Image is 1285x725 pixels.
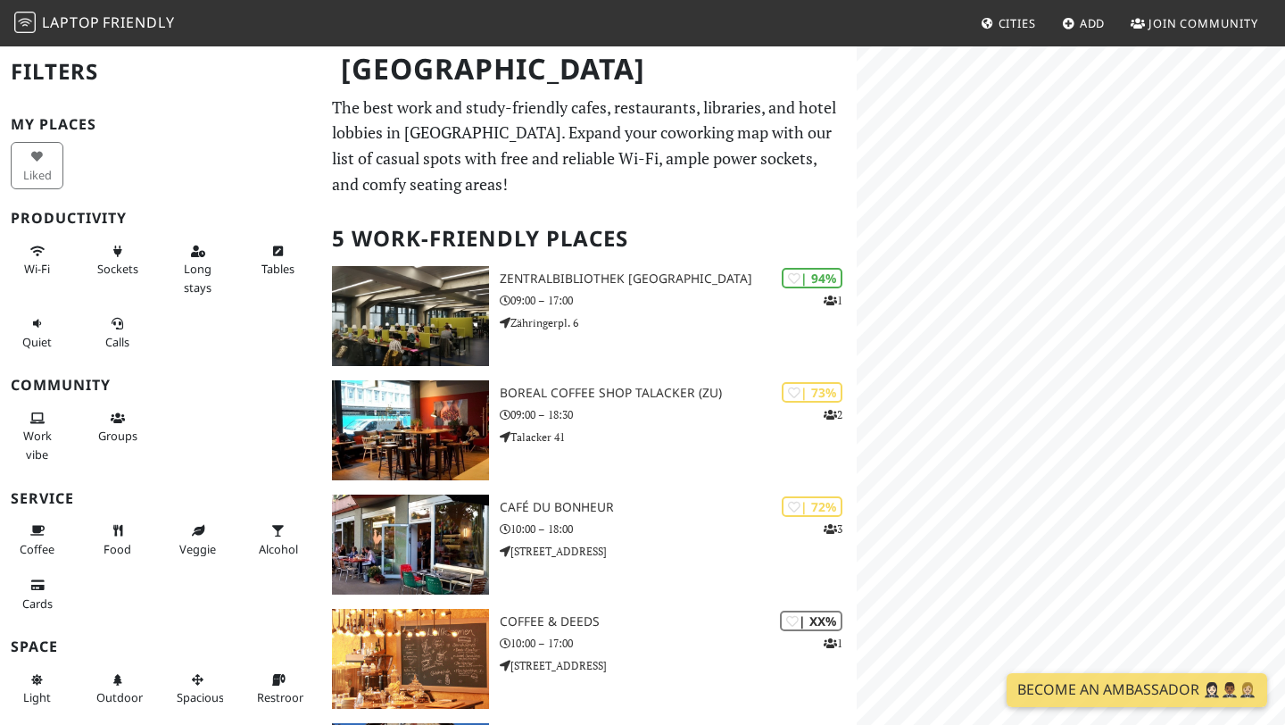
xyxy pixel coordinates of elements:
[171,665,224,712] button: Spacious
[91,237,144,284] button: Sockets
[11,490,311,507] h3: Service
[24,261,50,277] span: Stable Wi-Fi
[171,516,224,563] button: Veggie
[22,334,52,350] span: Quiet
[500,406,857,423] p: 09:00 – 18:30
[23,689,51,705] span: Natural light
[321,380,857,480] a: Boreal Coffee Shop Talacker (ZU) | 73% 2 Boreal Coffee Shop Talacker (ZU) 09:00 – 18:30 Talacker 41
[321,266,857,366] a: Zentralbibliothek Zürich | 94% 1 Zentralbibliothek [GEOGRAPHIC_DATA] 09:00 – 17:00 Zähringerpl. 6
[177,689,224,705] span: Spacious
[332,609,489,709] img: Coffee & Deeds
[780,611,842,631] div: | XX%
[11,516,63,563] button: Coffee
[332,212,846,266] h2: 5 Work-Friendly Places
[184,261,211,295] span: Long stays
[1123,7,1265,39] a: Join Community
[103,12,174,32] span: Friendly
[91,404,144,451] button: Groups
[332,495,489,595] img: Café du Bonheur
[824,521,842,537] p: 3
[500,429,857,446] p: Talacker 41
[332,380,489,480] img: Boreal Coffee Shop Talacker (ZU)
[11,116,311,133] h3: My Places
[91,309,144,356] button: Calls
[321,609,857,709] a: Coffee & Deeds | XX% 1 Coffee & Deeds 10:00 – 17:00 [STREET_ADDRESS]
[97,261,138,277] span: Power sockets
[261,261,294,277] span: Work-friendly tables
[22,596,53,612] span: Credit cards
[11,237,63,284] button: Wi-Fi
[782,382,842,403] div: | 73%
[327,45,853,94] h1: [GEOGRAPHIC_DATA]
[20,541,54,557] span: Coffee
[11,404,63,469] button: Work vibe
[11,377,311,394] h3: Community
[332,266,489,366] img: Zentralbibliothek Zürich
[179,541,216,557] span: Veggie
[98,428,137,444] span: Group tables
[500,292,857,309] p: 09:00 – 17:00
[171,237,224,302] button: Long stays
[105,334,129,350] span: Video/audio calls
[321,495,857,595] a: Café du Bonheur | 72% 3 Café du Bonheur 10:00 – 18:00 [STREET_ADDRESS]
[42,12,100,32] span: Laptop
[500,543,857,560] p: [STREET_ADDRESS]
[11,665,63,712] button: Light
[824,292,842,309] p: 1
[500,386,857,401] h3: Boreal Coffee Shop Talacker (ZU)
[500,635,857,652] p: 10:00 – 17:00
[11,45,311,99] h2: Filters
[11,309,63,356] button: Quiet
[14,12,36,33] img: LaptopFriendly
[11,571,63,618] button: Cards
[824,635,842,652] p: 1
[1080,15,1106,31] span: Add
[259,541,298,557] span: Alcohol
[974,7,1043,39] a: Cities
[1007,673,1267,707] a: Become an Ambassador 🤵🏻‍♀️🤵🏾‍♂️🤵🏼‍♀️
[14,8,175,39] a: LaptopFriendly LaptopFriendly
[91,516,144,563] button: Food
[782,496,842,517] div: | 72%
[91,665,144,712] button: Outdoor
[500,614,857,629] h3: Coffee & Deeds
[257,689,310,705] span: Restroom
[824,406,842,423] p: 2
[500,314,857,331] p: Zähringerpl. 6
[11,210,311,227] h3: Productivity
[11,638,311,655] h3: Space
[500,500,857,515] h3: Café du Bonheur
[782,268,842,288] div: | 94%
[104,541,131,557] span: Food
[252,237,304,284] button: Tables
[500,271,857,287] h3: Zentralbibliothek [GEOGRAPHIC_DATA]
[1055,7,1113,39] a: Add
[252,516,304,563] button: Alcohol
[500,521,857,537] p: 10:00 – 18:00
[252,665,304,712] button: Restroom
[500,657,857,674] p: [STREET_ADDRESS]
[23,428,52,462] span: People working
[1148,15,1258,31] span: Join Community
[332,95,846,197] p: The best work and study-friendly cafes, restaurants, libraries, and hotel lobbies in [GEOGRAPHIC_...
[999,15,1036,31] span: Cities
[96,689,143,705] span: Outdoor area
